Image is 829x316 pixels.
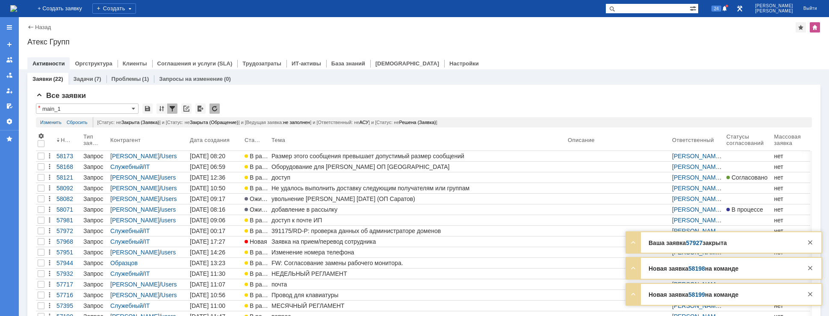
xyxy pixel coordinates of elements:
a: нет [772,215,810,225]
span: [PERSON_NAME] [755,3,793,9]
a: Изменение номера телефона [270,247,566,257]
div: Сортировка... [156,103,167,114]
div: [DATE] 11:00 [190,302,225,309]
span: Все заявки [36,92,86,100]
a: Запрос на обслуживание [82,183,109,193]
a: НЕДЕЛЬНЫЙ РЕГЛАМЕНТ [270,269,566,279]
div: Запрос на обслуживание [83,185,107,192]
a: [PERSON_NAME] [110,281,159,288]
div: (1) [142,76,149,82]
div: Запрос на обслуживание [83,227,107,234]
span: Новая [245,238,267,245]
a: 58071 [55,204,82,215]
div: Запрос на обслуживание [83,174,107,181]
a: Служебный [110,227,143,234]
span: В работе [245,281,274,288]
div: Создать [92,3,136,14]
div: Действия [46,153,53,159]
a: Мои заявки [3,84,16,97]
span: В работе [245,270,274,277]
a: [PERSON_NAME] [672,153,722,159]
div: [DATE] 00:17 [190,227,225,234]
div: [DATE] 17:27 [190,238,225,245]
div: Запрос на обслуживание [83,153,107,159]
div: Дата создания [190,137,231,143]
a: Запрос на обслуживание [82,151,109,161]
div: [DATE] 09:17 [190,195,225,202]
a: нет [772,194,810,204]
a: [DATE] 00:17 [188,226,243,236]
div: Номер [61,137,73,143]
a: 58082 [55,194,82,204]
span: В работе [245,249,274,256]
div: / [672,185,723,192]
a: 58168 [55,162,82,172]
div: почта [271,281,564,288]
a: Запрос на обслуживание [82,258,109,268]
span: В работе [245,292,274,298]
a: В работе [243,162,270,172]
a: [DATE] 17:27 [188,236,243,247]
div: [DATE] 14:26 [190,249,225,256]
a: нет [772,183,810,193]
span: Ожидает ответа контрагента [245,195,329,202]
div: Сохранить вид [142,103,153,114]
a: users [161,217,176,224]
a: [PERSON_NAME] [672,302,722,309]
a: В процессе [725,204,772,215]
span: В процессе [726,206,763,213]
div: / [672,153,723,159]
div: доступ [271,174,564,181]
div: Запрос на обслуживание [83,281,107,288]
div: FW: Согласование замены рабочего монитора. [271,260,564,266]
a: В работе [243,290,270,300]
a: Запрос на обслуживание [82,247,109,257]
div: [DATE] 10:56 [190,292,225,298]
div: нет [774,153,808,159]
a: В работе [243,301,270,311]
a: [DATE] 12:36 [188,172,243,183]
div: Запрос на обслуживание [83,260,107,266]
a: 57717 [55,279,82,289]
a: 57968 [55,236,82,247]
a: [DATE] 11:00 [188,301,243,311]
div: Контрагент [110,137,142,143]
div: Не удалось выполнить доставку следующим получателям или группам [271,185,564,192]
a: [PERSON_NAME] [672,174,722,181]
a: Оргструктура [75,60,112,67]
a: В работе [243,183,270,193]
a: Users [161,281,177,288]
a: Не удалось выполнить доставку следующим получателям или группам [270,183,566,193]
a: Запрос на обслуживание [82,172,109,183]
div: нет [774,174,808,181]
div: 57717 [56,281,80,288]
span: Согласовано [726,174,767,181]
a: В работе [243,258,270,268]
div: Запрос на обслуживание [83,249,107,256]
span: Ожидает ответа контрагента [245,206,329,213]
div: Тип заявки [83,133,100,146]
div: 57716 [56,292,80,298]
a: Запрос на обслуживание [82,162,109,172]
a: [DATE] 08:20 [188,151,243,161]
th: Массовая заявка [772,131,810,151]
div: / [110,163,186,170]
a: Заявка на прием/перевод сотрудника [270,236,566,247]
a: [PERSON_NAME] [672,195,722,202]
a: Изменить [40,117,62,127]
div: [DATE] 11:07 [190,281,225,288]
a: [PERSON_NAME] [672,163,722,170]
a: 391175/RD-P: проверка данных об администраторе доменов [270,226,566,236]
span: Настройки [38,133,44,139]
a: 58198 [688,265,705,272]
div: / [110,153,186,159]
div: 57968 [56,238,80,245]
a: IT [145,227,150,234]
a: 57944 [55,258,82,268]
a: Согласовано [725,172,772,183]
th: Ответственный [670,131,725,151]
a: 58199 [688,291,705,298]
a: Образцов [PERSON_NAME] [110,260,159,273]
a: [DATE] 11:07 [188,279,243,289]
a: Соглашения и услуги (SLA) [157,60,233,67]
